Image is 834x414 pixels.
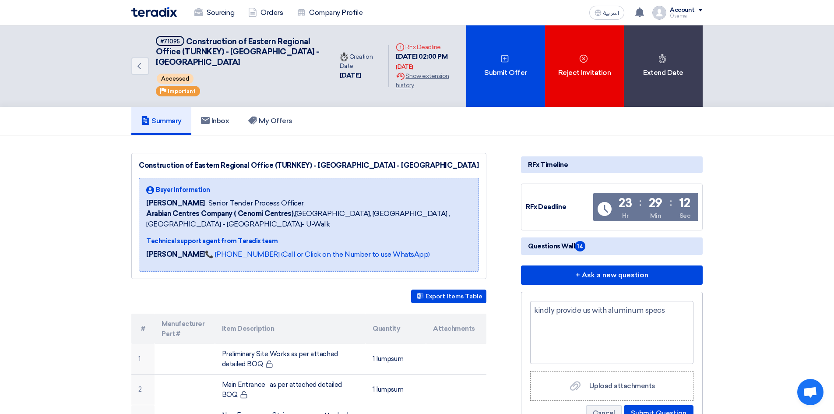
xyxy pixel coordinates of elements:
div: Technical support agent from Teradix team [146,237,472,246]
th: Quantity [366,314,426,344]
div: Hr [622,211,628,220]
strong: [PERSON_NAME] [146,250,205,258]
div: : [639,195,641,210]
td: 1 lumpsum [366,375,426,405]
th: Attachments [426,314,486,344]
span: Senior Tender Process Officer, [208,198,305,209]
a: Company Profile [290,3,369,22]
div: [DATE] [396,63,413,71]
button: + Ask a new question [521,265,703,285]
h5: My Offers [248,117,292,125]
td: 1 [131,344,155,375]
a: Open chat [797,379,823,405]
button: العربية [589,6,624,20]
a: Inbox [191,107,239,135]
img: profile_test.png [652,6,666,20]
span: Construction of Eastern Regional Office (TURNKEY) - [GEOGRAPHIC_DATA] - [GEOGRAPHIC_DATA] [156,37,320,67]
span: Accessed [157,74,194,84]
div: Construction of Eastern Regional Office (TURNKEY) - [GEOGRAPHIC_DATA] - [GEOGRAPHIC_DATA] [139,160,479,171]
a: My Offers [239,107,302,135]
span: 14 [575,241,585,251]
a: 📞 [PHONE_NUMBER] (Call or Click on the Number to use WhatsApp) [205,250,430,258]
span: [GEOGRAPHIC_DATA], [GEOGRAPHIC_DATA] ,[GEOGRAPHIC_DATA] - [GEOGRAPHIC_DATA]- U-Walk [146,209,472,230]
td: Main Entrance as per attached detailed BOQ [215,375,366,405]
div: #71095 [160,39,180,44]
div: Sec [679,211,690,220]
h5: Summary [141,117,182,125]
div: 12 [679,197,690,209]
h5: Inbox [201,117,229,125]
th: # [131,314,155,344]
span: Important [168,88,196,94]
a: Summary [131,107,191,135]
div: 29 [649,197,662,209]
span: Upload attachments [589,382,655,390]
span: Buyer Information [156,185,210,195]
td: 2 [131,375,155,405]
span: العربية [603,10,619,16]
div: Osama [670,14,703,18]
button: Export Items Table [411,290,486,303]
div: Show extension history [396,71,459,90]
div: Submit Offer [466,25,545,107]
div: : [670,195,672,210]
th: Manufacturer Part # [155,314,215,344]
div: [DATE] 02:00 PM [396,52,459,71]
div: RFx Deadline [396,42,459,52]
div: Creation Date [340,52,382,71]
div: RFx Timeline [521,156,703,173]
div: Reject Invitation [545,25,624,107]
td: Preliminary Site Works as per attached detailed BOQ [215,344,366,375]
a: Sourcing [187,3,241,22]
div: RFx Deadline [526,202,591,212]
th: Item Description [215,314,366,344]
div: Ask a question here... [530,301,693,364]
div: Account [670,7,695,14]
div: 23 [619,197,632,209]
div: Extend Date [624,25,703,107]
b: Arabian Centres Company ( Cenomi Centres), [146,209,295,218]
div: Min [650,211,662,220]
td: 1 lumpsum [366,344,426,375]
img: Teradix logo [131,7,177,17]
a: Orders [241,3,290,22]
h5: Construction of Eastern Regional Office (TURNKEY) - Nakheel Mall - Dammam [156,36,322,67]
div: [DATE] [340,71,382,81]
span: Questions Wall [528,241,585,251]
span: [PERSON_NAME] [146,198,205,209]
